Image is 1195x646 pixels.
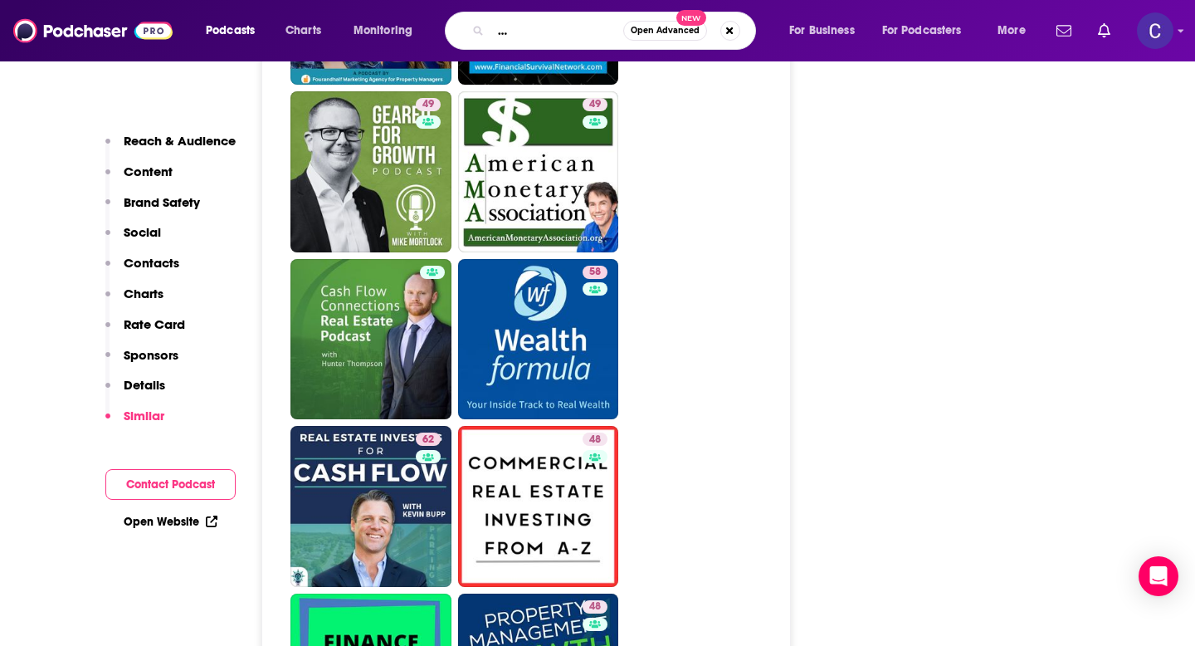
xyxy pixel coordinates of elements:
[105,255,179,286] button: Contacts
[290,426,451,587] a: 62
[583,98,607,111] a: 49
[986,17,1046,44] button: open menu
[13,15,173,46] img: Podchaser - Follow, Share and Rate Podcasts
[285,19,321,42] span: Charts
[589,96,601,113] span: 49
[589,264,601,281] span: 58
[105,316,185,347] button: Rate Card
[124,286,163,301] p: Charts
[124,164,173,179] p: Content
[1139,556,1178,596] div: Open Intercom Messenger
[124,316,185,332] p: Rate Card
[105,377,165,408] button: Details
[882,19,962,42] span: For Podcasters
[105,224,161,255] button: Social
[583,600,607,614] a: 48
[124,133,236,149] p: Reach & Audience
[997,19,1026,42] span: More
[422,96,434,113] span: 49
[206,19,255,42] span: Podcasts
[623,21,707,41] button: Open AdvancedNew
[1137,12,1173,49] span: Logged in as publicityxxtina
[1137,12,1173,49] button: Show profile menu
[105,133,236,164] button: Reach & Audience
[194,17,276,44] button: open menu
[1091,17,1117,45] a: Show notifications dropdown
[789,19,855,42] span: For Business
[105,164,173,194] button: Content
[458,426,619,587] a: 48
[631,27,700,35] span: Open Advanced
[124,255,179,271] p: Contacts
[416,98,441,111] a: 49
[124,194,200,210] p: Brand Safety
[105,286,163,316] button: Charts
[105,194,200,225] button: Brand Safety
[461,12,772,50] div: Search podcasts, credits, & more...
[124,515,217,529] a: Open Website
[105,347,178,378] button: Sponsors
[589,432,601,448] span: 48
[589,599,601,615] span: 48
[583,433,607,446] a: 48
[490,17,623,44] input: Search podcasts, credits, & more...
[124,347,178,363] p: Sponsors
[1137,12,1173,49] img: User Profile
[871,17,986,44] button: open menu
[342,17,434,44] button: open menu
[290,91,451,252] a: 49
[124,224,161,240] p: Social
[105,408,164,438] button: Similar
[422,432,434,448] span: 62
[778,17,876,44] button: open menu
[124,377,165,393] p: Details
[354,19,412,42] span: Monitoring
[105,469,236,500] button: Contact Podcast
[676,10,706,26] span: New
[124,408,164,423] p: Similar
[458,91,619,252] a: 49
[1050,17,1078,45] a: Show notifications dropdown
[275,17,331,44] a: Charts
[583,266,607,279] a: 58
[458,259,619,420] a: 58
[416,433,441,446] a: 62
